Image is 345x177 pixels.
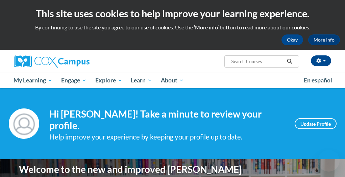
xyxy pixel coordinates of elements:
[14,55,90,68] img: Cox Campus
[304,77,332,84] span: En español
[281,34,303,45] button: Okay
[295,118,337,129] a: Update Profile
[9,73,337,88] div: Main menu
[14,76,52,84] span: My Learning
[161,76,184,84] span: About
[131,76,152,84] span: Learn
[285,57,295,66] button: Search
[230,57,285,66] input: Search Courses
[95,76,122,84] span: Explore
[318,150,340,172] iframe: Button to launch messaging window
[9,108,39,139] img: Profile Image
[5,7,340,20] h2: This site uses cookies to help improve your learning experience.
[49,131,285,143] div: Help improve your experience by keeping your profile up to date.
[9,73,57,88] a: My Learning
[14,55,113,68] a: Cox Campus
[156,73,188,88] a: About
[91,73,127,88] a: Explore
[308,34,340,45] a: More Info
[5,24,340,31] p: By continuing to use the site you agree to our use of cookies. Use the ‘More info’ button to read...
[61,76,87,84] span: Engage
[299,73,337,87] a: En español
[311,55,331,66] button: Account Settings
[49,108,285,131] h4: Hi [PERSON_NAME]! Take a minute to review your profile.
[126,73,156,88] a: Learn
[57,73,91,88] a: Engage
